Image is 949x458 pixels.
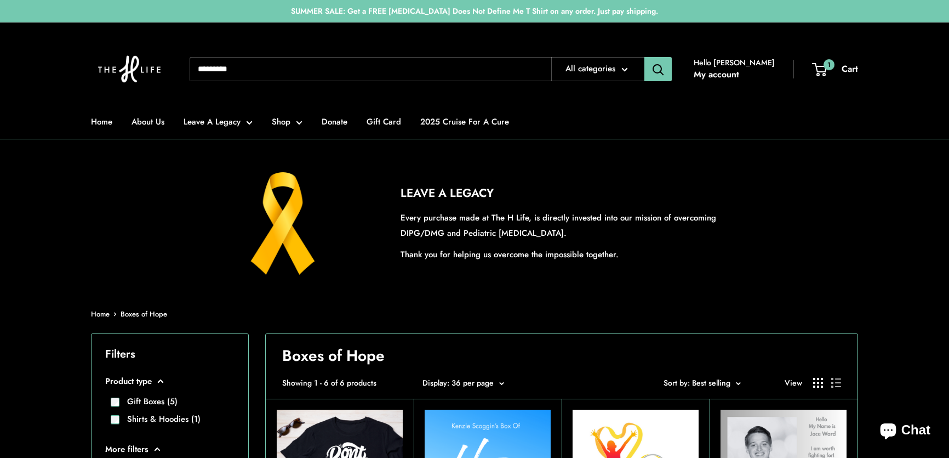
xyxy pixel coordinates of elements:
[367,114,401,129] a: Gift Card
[813,61,858,77] a: 1 Cart
[91,33,168,105] img: The H Life
[664,377,730,388] span: Sort by: Best selling
[694,66,739,83] a: My account
[831,378,841,388] button: Display products as list
[190,57,551,81] input: Search...
[282,376,376,390] span: Showing 1 - 6 of 6 products
[282,345,841,367] h1: Boxes of Hope
[420,114,509,129] a: 2025 Cruise For A Cure
[322,114,347,129] a: Donate
[121,309,167,319] a: Boxes of Hope
[91,308,167,321] nav: Breadcrumb
[91,309,110,319] a: Home
[785,376,802,390] span: View
[813,378,823,388] button: Display products as grid
[132,114,164,129] a: About Us
[119,413,201,426] label: Shirts & Hoodies (1)
[401,185,743,202] h2: LEAVE A LEGACY
[870,414,940,449] inbox-online-store-chat: Shopify online store chat
[664,376,741,390] button: Sort by: Best selling
[824,59,834,70] span: 1
[272,114,302,129] a: Shop
[842,63,858,75] span: Cart
[119,395,178,408] label: Gift Boxes (5)
[422,376,504,390] button: Display: 36 per page
[422,377,494,388] span: Display: 36 per page
[401,210,743,241] p: Every purchase made at The H Life, is directly invested into our mission of overcoming DIPG/DMG a...
[184,114,253,129] a: Leave A Legacy
[644,57,672,81] button: Search
[105,442,235,457] button: More filters
[105,344,235,364] p: Filters
[105,374,235,389] button: Product type
[694,55,775,70] span: Hello [PERSON_NAME]
[91,114,112,129] a: Home
[401,247,743,262] p: Thank you for helping us overcome the impossible together.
